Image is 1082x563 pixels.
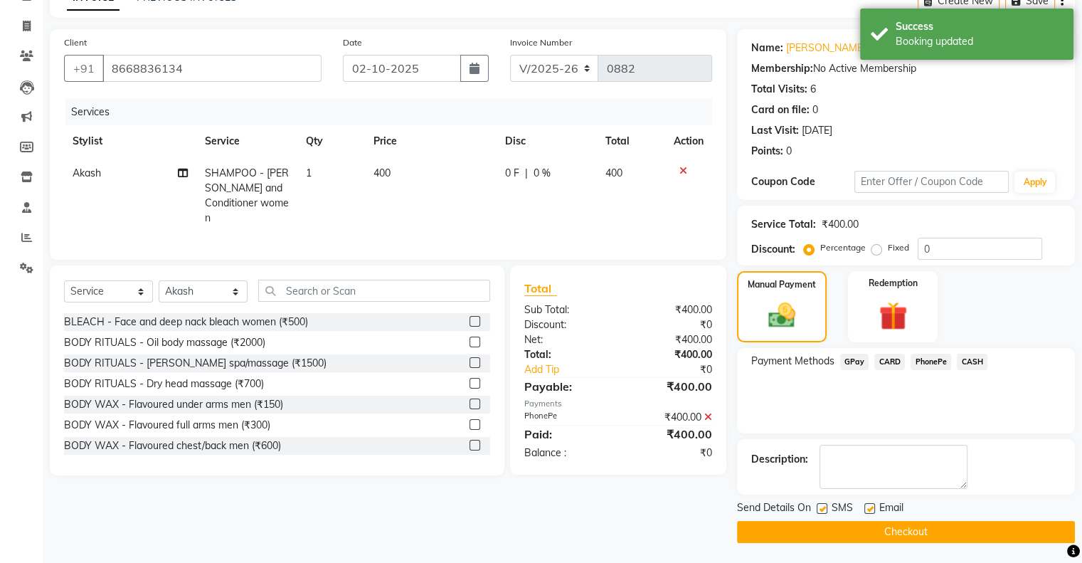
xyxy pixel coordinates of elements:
label: Percentage [820,241,866,254]
th: Disc [497,125,597,157]
div: Booking updated [896,34,1063,49]
label: Client [64,36,87,49]
span: GPay [840,354,869,370]
input: Search by Name/Mobile/Email/Code [102,55,322,82]
div: ₹0 [618,317,723,332]
span: Total [524,281,557,296]
div: Coupon Code [751,174,854,189]
th: Service [196,125,297,157]
div: BODY RITUALS - [PERSON_NAME] spa/massage (₹1500) [64,356,327,371]
label: Redemption [869,277,918,290]
img: _gift.svg [870,298,916,334]
span: 0 % [534,166,551,181]
th: Total [597,125,665,157]
span: CASH [957,354,987,370]
span: 0 F [505,166,519,181]
a: Add Tip [514,362,635,377]
div: Name: [751,41,783,56]
div: Service Total: [751,217,816,232]
div: [DATE] [802,123,832,138]
label: Manual Payment [748,278,816,291]
button: Apply [1014,172,1055,193]
span: Payment Methods [751,354,834,369]
div: ₹400.00 [618,378,723,395]
a: [PERSON_NAME] [786,41,866,56]
button: Checkout [737,521,1075,543]
div: ₹400.00 [618,302,723,317]
div: Last Visit: [751,123,799,138]
div: BODY RITUALS - Dry head massage (₹700) [64,377,264,391]
span: | [525,166,528,181]
th: Qty [297,125,365,157]
div: Sub Total: [514,302,618,317]
th: Stylist [64,125,196,157]
th: Action [665,125,712,157]
div: ₹400.00 [822,217,859,232]
button: +91 [64,55,104,82]
div: Discount: [514,317,618,332]
div: BODY WAX - Flavoured chest/back men (₹600) [64,438,281,453]
span: 400 [605,167,622,179]
div: BODY RITUALS - Oil body massage (₹2000) [64,335,265,350]
div: Balance : [514,446,618,461]
div: ₹400.00 [618,332,723,347]
span: Send Details On [737,500,811,518]
div: Points: [751,144,783,159]
span: Email [879,500,903,518]
input: Search or Scan [258,280,490,302]
div: 0 [812,102,818,117]
input: Enter Offer / Coupon Code [854,171,1009,193]
div: BODY WAX - Flavoured full arms men (₹300) [64,418,270,433]
span: PhonePe [911,354,951,370]
span: CARD [874,354,905,370]
th: Price [365,125,497,157]
div: Discount: [751,242,795,257]
span: 1 [306,167,312,179]
div: 0 [786,144,792,159]
span: Akash [73,167,101,179]
div: Payable: [514,378,618,395]
div: Services [65,99,723,125]
div: Card on file: [751,102,810,117]
label: Date [343,36,362,49]
div: ₹0 [635,362,722,377]
label: Invoice Number [510,36,572,49]
label: Fixed [888,241,909,254]
div: Payments [524,398,712,410]
div: Paid: [514,426,618,443]
div: Net: [514,332,618,347]
span: SMS [832,500,853,518]
div: No Active Membership [751,61,1061,76]
div: Total Visits: [751,82,807,97]
span: SHAMPOO - [PERSON_NAME] and Conditioner women [205,167,289,224]
div: ₹400.00 [618,410,723,425]
div: Description: [751,452,808,467]
div: ₹0 [618,446,723,461]
div: BODY WAX - Flavoured under arms men (₹150) [64,397,283,412]
div: ₹400.00 [618,426,723,443]
div: Success [896,19,1063,34]
div: PhonePe [514,410,618,425]
span: 400 [373,167,391,179]
div: 6 [810,82,816,97]
div: Membership: [751,61,813,76]
img: _cash.svg [760,300,804,331]
div: Total: [514,347,618,362]
div: BLEACH - Face and deep nack bleach women (₹500) [64,315,308,330]
div: ₹400.00 [618,347,723,362]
